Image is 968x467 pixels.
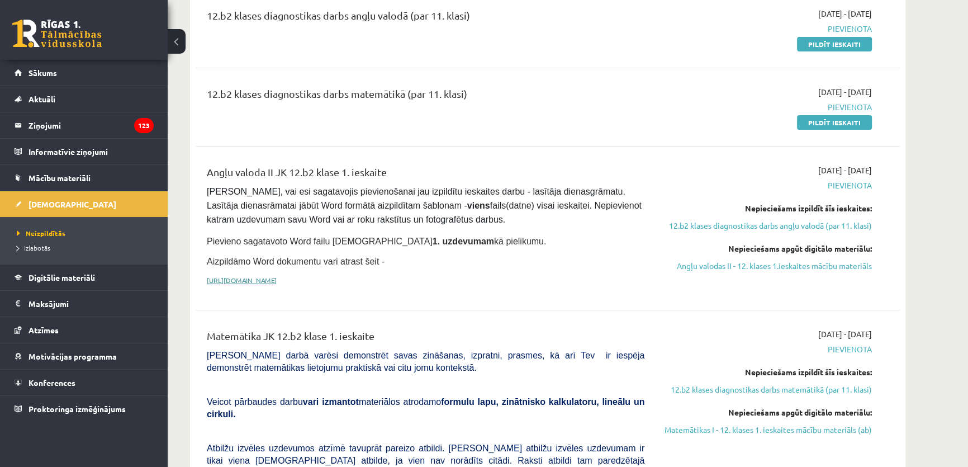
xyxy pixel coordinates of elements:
[29,94,55,104] span: Aktuāli
[29,272,95,282] span: Digitālie materiāli
[661,220,872,232] a: 12.b2 klases diagnostikas darbs angļu valodā (par 11. klasi)
[15,343,154,369] a: Motivācijas programma
[29,351,117,361] span: Motivācijas programma
[29,378,75,388] span: Konferences
[15,60,154,86] a: Sākums
[29,68,57,78] span: Sākums
[303,397,359,407] b: vari izmantot
[29,199,116,209] span: [DEMOGRAPHIC_DATA]
[207,164,644,185] div: Angļu valoda II JK 12.b2 klase 1. ieskaite
[661,407,872,418] div: Nepieciešams apgūt digitālo materiālu:
[29,173,91,183] span: Mācību materiāli
[207,351,644,372] span: [PERSON_NAME] darbā varēsi demonstrēt savas zināšanas, izpratni, prasmes, kā arī Tev ir iespēja d...
[29,139,154,164] legend: Informatīvie ziņojumi
[433,237,494,246] strong: 1. uzdevumam
[818,8,872,20] span: [DATE] - [DATE]
[661,202,872,214] div: Nepieciešams izpildīt šīs ieskaites:
[15,165,154,191] a: Mācību materiāli
[29,325,59,335] span: Atzīmes
[15,291,154,317] a: Maksājumi
[661,366,872,378] div: Nepieciešams izpildīt šīs ieskaites:
[17,243,50,252] span: Izlabotās
[207,187,644,224] span: [PERSON_NAME], vai esi sagatavojis pievienošanai jau izpildītu ieskaites darbu - lasītāja dienasg...
[661,243,872,254] div: Nepieciešams apgūt digitālo materiālu:
[661,384,872,395] a: 12.b2 klases diagnostikas darbs matemātikā (par 11. klasi)
[15,112,154,138] a: Ziņojumi123
[818,86,872,98] span: [DATE] - [DATE]
[207,276,277,285] a: [URL][DOMAIN_NAME]
[207,397,644,419] span: Veicot pārbaudes darbu materiālos atrodamo
[661,101,872,113] span: Pievienota
[17,243,156,253] a: Izlabotās
[207,237,546,246] span: Pievieno sagatavoto Word failu [DEMOGRAPHIC_DATA] kā pielikumu.
[797,37,872,51] a: Pildīt ieskaiti
[467,201,490,210] strong: viens
[15,86,154,112] a: Aktuāli
[17,229,65,238] span: Neizpildītās
[661,260,872,272] a: Angļu valodas II - 12. klases 1.ieskaites mācību materiāls
[661,23,872,35] span: Pievienota
[661,180,872,191] span: Pievienota
[29,291,154,317] legend: Maksājumi
[661,343,872,355] span: Pievienota
[207,8,644,29] div: 12.b2 klases diagnostikas darbs angļu valodā (par 11. klasi)
[15,265,154,290] a: Digitālie materiāli
[207,86,644,107] div: 12.b2 klases diagnostikas darbs matemātikā (par 11. klasi)
[207,328,644,349] div: Matemātika JK 12.b2 klase 1. ieskaite
[661,424,872,436] a: Matemātikas I - 12. klases 1. ieskaites mācību materiāls (ab)
[818,164,872,176] span: [DATE] - [DATE]
[207,397,644,419] b: formulu lapu, zinātnisko kalkulatoru, lineālu un cirkuli.
[15,317,154,343] a: Atzīmes
[134,118,154,133] i: 123
[818,328,872,340] span: [DATE] - [DATE]
[12,20,102,48] a: Rīgas 1. Tālmācības vidusskola
[797,115,872,130] a: Pildīt ieskaiti
[15,191,154,217] a: [DEMOGRAPHIC_DATA]
[15,370,154,395] a: Konferences
[29,404,126,414] span: Proktoringa izmēģinājums
[29,112,154,138] legend: Ziņojumi
[15,396,154,422] a: Proktoringa izmēģinājums
[15,139,154,164] a: Informatīvie ziņojumi
[207,257,385,266] span: Aizpildāmo Word dokumentu vari atrast šeit -
[17,228,156,238] a: Neizpildītās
